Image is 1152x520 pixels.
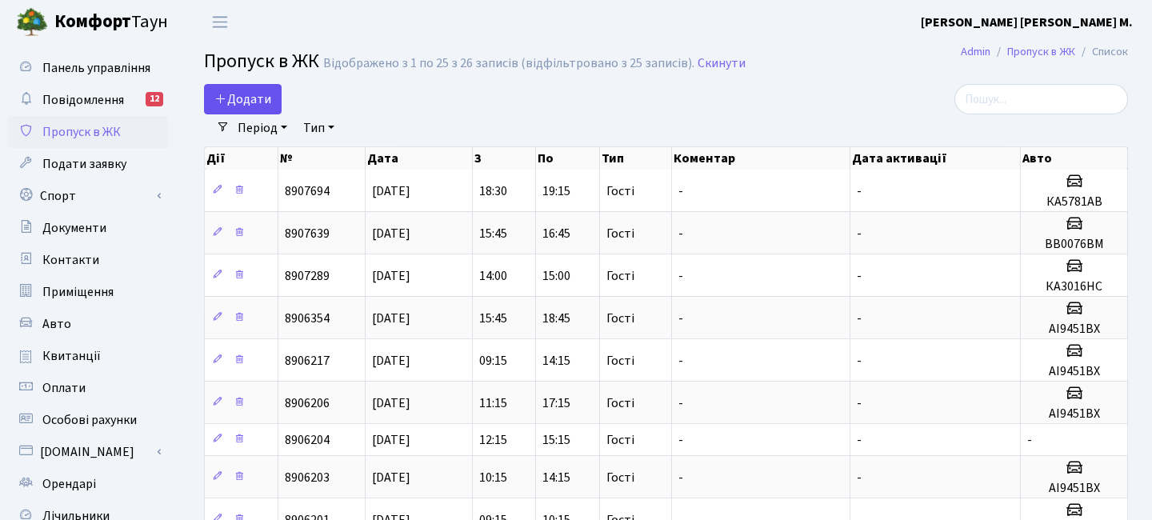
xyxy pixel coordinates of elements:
th: Дата [366,147,472,170]
th: Дата активації [850,147,1021,170]
h5: ВВ0076ВМ [1027,237,1121,252]
span: - [678,182,683,200]
span: [DATE] [372,431,410,449]
span: [DATE] [372,352,410,370]
span: Оплати [42,379,86,397]
span: 09:15 [479,352,507,370]
th: По [536,147,600,170]
span: Квитанції [42,347,101,365]
span: Гості [606,312,634,325]
a: Повідомлення12 [8,84,168,116]
span: - [857,225,862,242]
h5: КА3016НС [1027,279,1121,294]
span: Контакти [42,251,99,269]
span: Пропуск в ЖК [204,47,319,75]
a: Подати заявку [8,148,168,180]
th: Дії [205,147,278,170]
a: Контакти [8,244,168,276]
th: Коментар [672,147,850,170]
span: [DATE] [372,182,410,200]
span: Гості [606,434,634,446]
span: Орендарі [42,475,96,493]
span: [DATE] [372,394,410,412]
a: Особові рахунки [8,404,168,436]
span: 15:45 [479,310,507,327]
span: - [857,352,862,370]
span: Пропуск в ЖК [42,123,121,141]
nav: breadcrumb [937,35,1152,69]
span: 12:15 [479,431,507,449]
span: - [678,267,683,285]
span: Повідомлення [42,91,124,109]
span: Гості [606,270,634,282]
li: Список [1075,43,1128,61]
span: Гості [606,471,634,484]
span: 8907639 [285,225,330,242]
a: Тип [297,114,341,142]
span: - [857,310,862,327]
a: Орендарі [8,468,168,500]
span: - [678,431,683,449]
span: 8906204 [285,431,330,449]
span: - [678,469,683,486]
b: [PERSON_NAME] [PERSON_NAME] М. [921,14,1133,31]
span: 10:15 [479,469,507,486]
h5: АІ9451ВХ [1027,322,1121,337]
div: 12 [146,92,163,106]
span: - [857,469,862,486]
span: Гості [606,227,634,240]
span: [DATE] [372,469,410,486]
span: Гості [606,354,634,367]
a: Приміщення [8,276,168,308]
span: 8907694 [285,182,330,200]
span: Авто [42,315,71,333]
span: 8906217 [285,352,330,370]
a: Додати [204,84,282,114]
h5: АІ9451ВХ [1027,481,1121,496]
span: - [857,182,862,200]
span: Особові рахунки [42,411,137,429]
span: - [857,431,862,449]
span: 14:15 [542,352,570,370]
span: - [678,310,683,327]
span: - [678,225,683,242]
span: 15:00 [542,267,570,285]
a: Панель управління [8,52,168,84]
a: [DOMAIN_NAME] [8,436,168,468]
th: З [473,147,537,170]
button: Переключити навігацію [200,9,240,35]
a: Квитанції [8,340,168,372]
span: 8906354 [285,310,330,327]
span: 16:45 [542,225,570,242]
span: 19:15 [542,182,570,200]
span: 14:15 [542,469,570,486]
a: Авто [8,308,168,340]
span: Гості [606,397,634,410]
span: 8906203 [285,469,330,486]
span: [DATE] [372,267,410,285]
span: 17:15 [542,394,570,412]
input: Пошук... [954,84,1128,114]
a: Спорт [8,180,168,212]
a: Admin [961,43,990,60]
span: 11:15 [479,394,507,412]
a: Пропуск в ЖК [8,116,168,148]
span: 8907289 [285,267,330,285]
span: Документи [42,219,106,237]
span: 18:30 [479,182,507,200]
span: [DATE] [372,310,410,327]
span: 14:00 [479,267,507,285]
span: - [678,394,683,412]
span: Додати [214,90,271,108]
img: logo.png [16,6,48,38]
span: 15:45 [479,225,507,242]
b: Комфорт [54,9,131,34]
span: Гості [606,185,634,198]
a: Скинути [698,56,746,71]
div: Відображено з 1 по 25 з 26 записів (відфільтровано з 25 записів). [323,56,694,71]
span: - [857,267,862,285]
span: - [1027,431,1032,449]
a: Період [231,114,294,142]
th: Авто [1021,147,1128,170]
span: Приміщення [42,283,114,301]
